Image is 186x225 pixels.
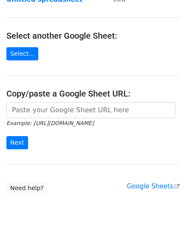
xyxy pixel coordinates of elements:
a: Need help? [6,182,48,195]
iframe: Chat Widget [143,184,186,225]
a: Select... [6,47,38,60]
h4: Select another Google Sheet: [6,31,180,41]
small: Example: [URL][DOMAIN_NAME] [6,120,94,126]
input: Paste your Google Sheet URL here [6,102,175,118]
h4: Copy/paste a Google Sheet URL: [6,88,180,99]
input: Next [6,136,28,149]
a: Google Sheets [127,182,180,190]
